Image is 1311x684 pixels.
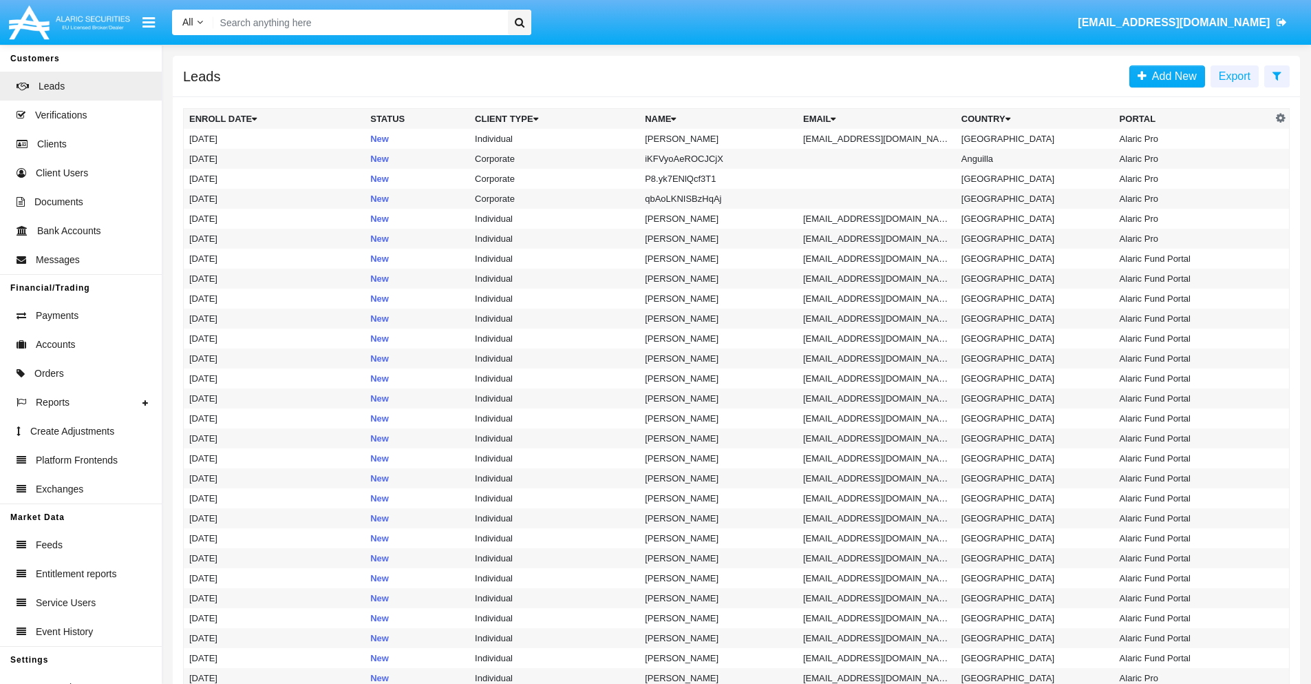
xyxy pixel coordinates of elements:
td: [EMAIL_ADDRESS][DOMAIN_NAME] [798,548,956,568]
td: Alaric Fund Portal [1114,468,1272,488]
td: New [365,309,469,329]
td: [GEOGRAPHIC_DATA] [956,568,1114,588]
td: Alaric Fund Portal [1114,428,1272,448]
td: Individual [469,289,639,309]
td: [DATE] [184,289,365,309]
td: [PERSON_NAME] [639,448,798,468]
td: Individual [469,369,639,388]
td: [EMAIL_ADDRESS][DOMAIN_NAME] [798,329,956,349]
td: [DATE] [184,209,365,229]
td: [PERSON_NAME] [639,428,798,448]
td: New [365,548,469,568]
td: Individual [469,528,639,548]
td: New [365,209,469,229]
td: Alaric Fund Portal [1114,329,1272,349]
td: Alaric Fund Portal [1114,349,1272,369]
td: [PERSON_NAME] [639,488,798,508]
span: Messages [36,253,80,267]
td: [EMAIL_ADDRESS][DOMAIN_NAME] [798,648,956,668]
td: New [365,628,469,648]
td: [EMAIL_ADDRESS][DOMAIN_NAME] [798,568,956,588]
td: Individual [469,608,639,628]
td: iKFVyoAeROCJCjX [639,149,798,169]
td: Alaric Pro [1114,229,1272,249]
td: Individual [469,388,639,408]
td: Alaric Fund Portal [1114,448,1272,468]
td: Alaric Pro [1114,189,1272,209]
td: Alaric Pro [1114,169,1272,189]
td: Individual [469,568,639,588]
span: Export [1219,70,1250,82]
td: [DATE] [184,468,365,488]
td: New [365,329,469,349]
td: Individual [469,209,639,229]
td: Alaric Pro [1114,129,1272,149]
td: [DATE] [184,269,365,289]
button: Export [1211,65,1259,87]
td: New [365,568,469,588]
td: Alaric Fund Portal [1114,648,1272,668]
td: New [365,388,469,408]
td: [DATE] [184,428,365,448]
td: [DATE] [184,608,365,628]
td: [PERSON_NAME] [639,528,798,548]
td: Individual [469,468,639,488]
td: [DATE] [184,488,365,508]
td: [PERSON_NAME] [639,129,798,149]
span: Accounts [36,338,76,352]
td: Individual [469,269,639,289]
td: Individual [469,349,639,369]
td: [DATE] [184,189,365,209]
span: Leads [39,79,65,94]
td: [DATE] [184,169,365,189]
td: [GEOGRAPHIC_DATA] [956,329,1114,349]
td: [DATE] [184,588,365,608]
td: [GEOGRAPHIC_DATA] [956,648,1114,668]
td: New [365,229,469,249]
td: [PERSON_NAME] [639,608,798,628]
td: [DATE] [184,129,365,149]
td: Alaric Fund Portal [1114,548,1272,568]
span: Clients [37,137,67,152]
td: [GEOGRAPHIC_DATA] [956,209,1114,229]
a: [EMAIL_ADDRESS][DOMAIN_NAME] [1072,3,1294,42]
td: [EMAIL_ADDRESS][DOMAIN_NAME] [798,229,956,249]
td: [EMAIL_ADDRESS][DOMAIN_NAME] [798,468,956,488]
span: All [182,17,193,28]
td: [PERSON_NAME] [639,468,798,488]
td: New [365,129,469,149]
th: Portal [1114,109,1272,129]
td: [DATE] [184,309,365,329]
td: [EMAIL_ADDRESS][DOMAIN_NAME] [798,129,956,149]
td: [EMAIL_ADDRESS][DOMAIN_NAME] [798,369,956,388]
td: [DATE] [184,149,365,169]
span: Reports [36,395,70,410]
td: Individual [469,648,639,668]
td: Individual [469,129,639,149]
td: [GEOGRAPHIC_DATA] [956,488,1114,508]
td: Individual [469,229,639,249]
td: New [365,289,469,309]
td: [EMAIL_ADDRESS][DOMAIN_NAME] [798,209,956,229]
span: Event History [36,625,93,639]
span: [EMAIL_ADDRESS][DOMAIN_NAME] [1078,17,1270,28]
td: [GEOGRAPHIC_DATA] [956,369,1114,388]
a: Add New [1129,65,1205,87]
td: Individual [469,408,639,428]
td: Alaric Fund Portal [1114,309,1272,329]
td: New [365,528,469,548]
span: Exchanges [36,482,83,497]
td: New [365,488,469,508]
td: New [365,169,469,189]
td: [PERSON_NAME] [639,209,798,229]
td: Individual [469,448,639,468]
td: [GEOGRAPHIC_DATA] [956,528,1114,548]
td: [GEOGRAPHIC_DATA] [956,388,1114,408]
td: [EMAIL_ADDRESS][DOMAIN_NAME] [798,628,956,648]
td: New [365,468,469,488]
td: [GEOGRAPHIC_DATA] [956,448,1114,468]
td: Corporate [469,149,639,169]
span: Payments [36,309,78,323]
span: Create Adjustments [30,424,114,439]
td: [GEOGRAPHIC_DATA] [956,468,1114,488]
